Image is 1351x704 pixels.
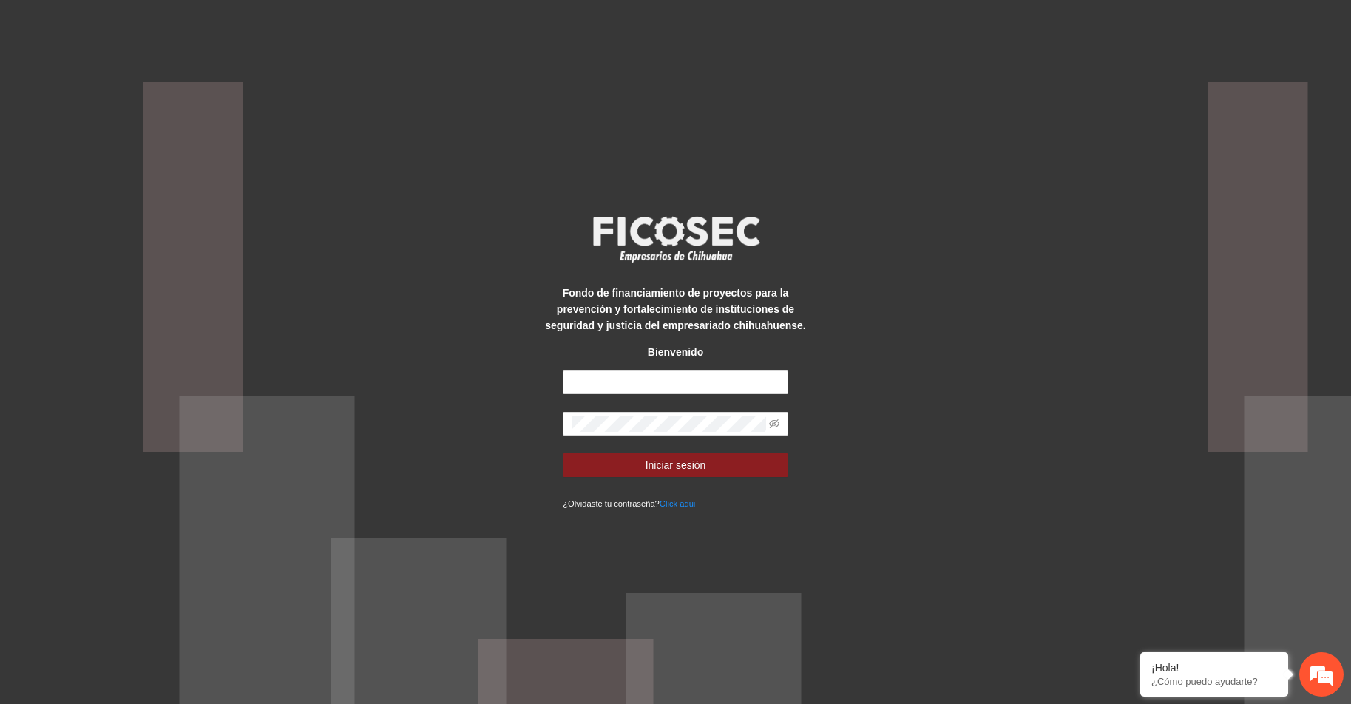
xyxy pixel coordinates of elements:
[769,419,779,429] span: eye-invisible
[563,499,695,508] small: ¿Olvidaste tu contraseña?
[1151,662,1277,674] div: ¡Hola!
[648,346,703,358] strong: Bienvenido
[646,457,706,473] span: Iniciar sesión
[660,499,696,508] a: Click aqui
[563,453,788,477] button: Iniciar sesión
[545,287,805,331] strong: Fondo de financiamiento de proyectos para la prevención y fortalecimiento de instituciones de seg...
[583,211,768,266] img: logo
[1151,676,1277,687] p: ¿Cómo puedo ayudarte?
